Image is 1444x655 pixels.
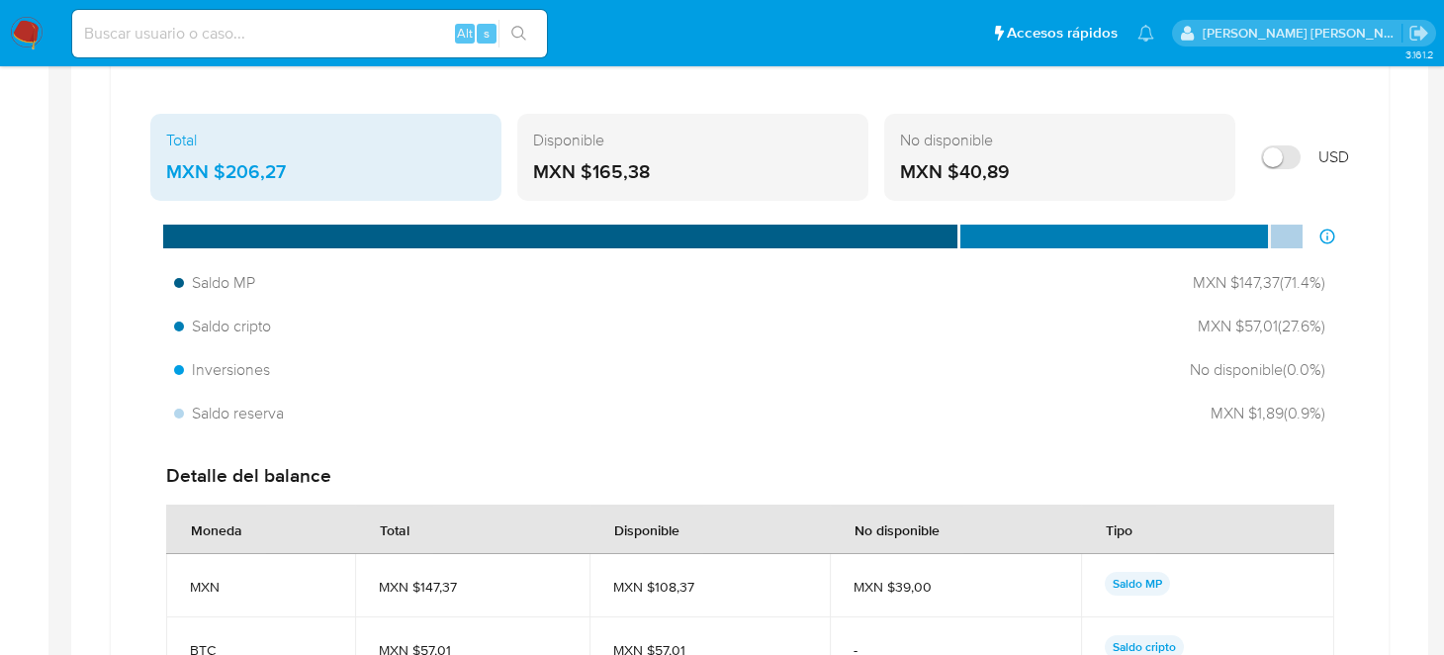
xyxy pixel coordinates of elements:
a: Salir [1408,23,1429,44]
span: 3.161.2 [1405,47,1434,62]
button: search-icon [498,20,539,47]
span: Alt [457,24,473,43]
span: Accesos rápidos [1007,23,1118,44]
p: brenda.morenoreyes@mercadolibre.com.mx [1203,24,1402,43]
input: Buscar usuario o caso... [72,21,547,47]
span: s [484,24,490,43]
a: Notificaciones [1137,25,1154,42]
